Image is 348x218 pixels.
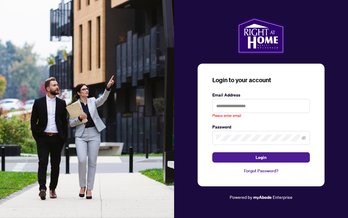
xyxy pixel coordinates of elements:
span: Powered by [230,194,252,200]
span: eye-invisible [302,136,306,140]
a: Forgot Password? [212,167,310,174]
span: Enterprise [273,194,292,200]
img: ma-logo [237,17,285,54]
label: Password [212,124,310,130]
label: Email Address [212,92,310,98]
span: Please enter email [212,113,241,119]
span: Login [256,153,267,162]
button: Login [212,152,310,163]
h3: Login to your account [212,76,310,84]
a: myAbode [253,194,272,201]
